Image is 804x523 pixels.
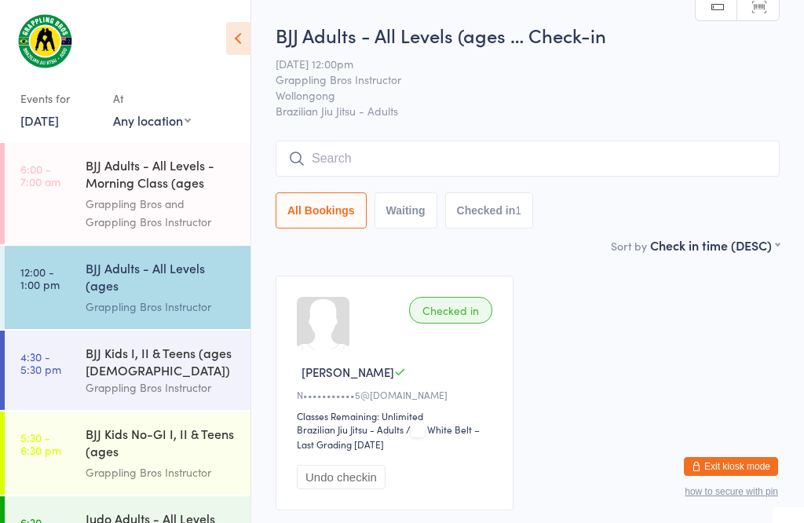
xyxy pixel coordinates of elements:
[276,103,780,119] span: Brazilian Jiu Jitsu - Adults
[445,192,534,229] button: Checked in1
[409,297,492,324] div: Checked in
[5,331,250,410] a: 4:30 -5:30 pmBJJ Kids I, II & Teens (ages [DEMOGRAPHIC_DATA])Grappling Bros Instructor
[276,56,755,71] span: [DATE] 12:00pm
[86,463,237,481] div: Grappling Bros Instructor
[297,388,497,401] div: N•••••••••••5@[DOMAIN_NAME]
[20,431,61,456] time: 5:30 - 6:30 pm
[276,87,755,103] span: Wollongong
[276,141,780,177] input: Search
[297,422,404,436] div: Brazilian Jiu Jitsu - Adults
[113,112,191,129] div: Any location
[276,192,367,229] button: All Bookings
[276,71,755,87] span: Grappling Bros Instructor
[297,409,497,422] div: Classes Remaining: Unlimited
[297,465,386,489] button: Undo checkin
[685,486,778,497] button: how to secure with pin
[86,259,237,298] div: BJJ Adults - All Levels (ages [DEMOGRAPHIC_DATA]+)
[86,425,237,463] div: BJJ Kids No-GI I, II & Teens (ages [DEMOGRAPHIC_DATA])
[16,12,75,70] img: Grappling Bros Wollongong
[684,457,778,476] button: Exit kiosk mode
[86,195,237,231] div: Grappling Bros and Grappling Bros Instructor
[20,265,60,291] time: 12:00 - 1:00 pm
[650,236,780,254] div: Check in time (DESC)
[276,22,780,48] h2: BJJ Adults - All Levels (ages … Check-in
[86,344,237,379] div: BJJ Kids I, II & Teens (ages [DEMOGRAPHIC_DATA])
[113,86,191,112] div: At
[86,156,237,195] div: BJJ Adults - All Levels - Morning Class (ages [DEMOGRAPHIC_DATA]+)
[86,298,237,316] div: Grappling Bros Instructor
[20,112,59,129] a: [DATE]
[20,86,97,112] div: Events for
[611,238,647,254] label: Sort by
[20,350,61,375] time: 4:30 - 5:30 pm
[301,364,394,380] span: [PERSON_NAME]
[515,204,521,217] div: 1
[20,163,60,188] time: 6:00 - 7:00 am
[86,379,237,397] div: Grappling Bros Instructor
[5,143,250,244] a: 6:00 -7:00 amBJJ Adults - All Levels - Morning Class (ages [DEMOGRAPHIC_DATA]+)Grappling Bros and...
[375,192,437,229] button: Waiting
[5,246,250,329] a: 12:00 -1:00 pmBJJ Adults - All Levels (ages [DEMOGRAPHIC_DATA]+)Grappling Bros Instructor
[5,411,250,495] a: 5:30 -6:30 pmBJJ Kids No-GI I, II & Teens (ages [DEMOGRAPHIC_DATA])Grappling Bros Instructor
